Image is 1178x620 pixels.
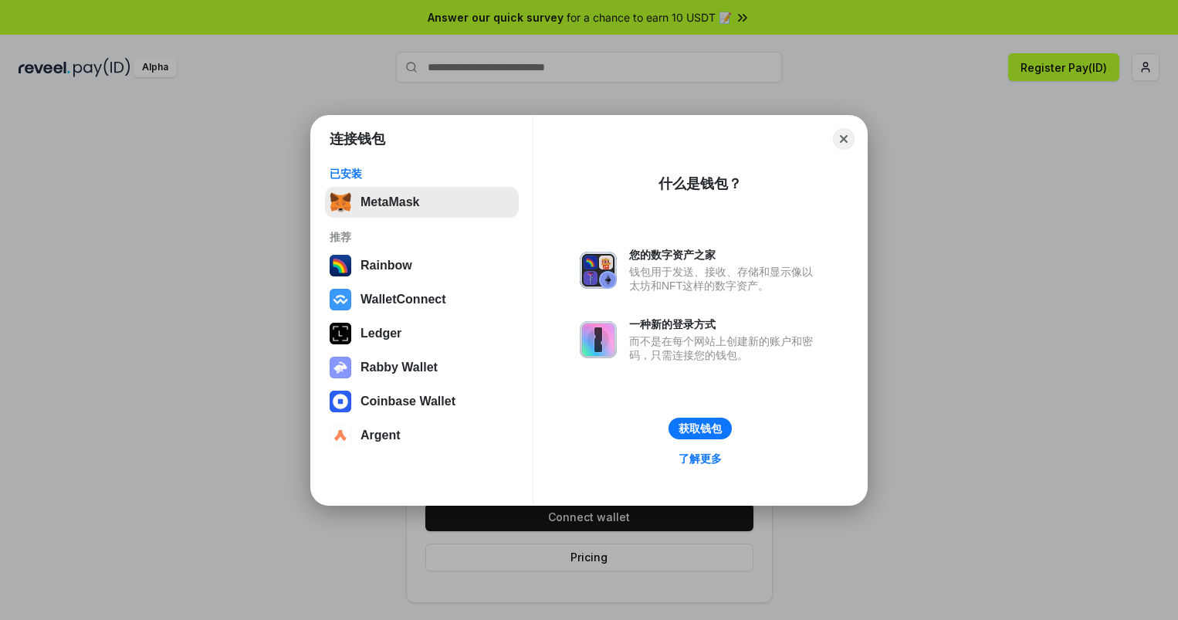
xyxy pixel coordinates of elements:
div: Rainbow [361,259,412,273]
button: Close [833,128,855,150]
div: 推荐 [330,230,514,244]
div: 而不是在每个网站上创建新的账户和密码，只需连接您的钱包。 [629,334,821,362]
img: svg+xml,%3Csvg%20width%3D%2228%22%20height%3D%2228%22%20viewBox%3D%220%200%2028%2028%22%20fill%3D... [330,289,351,310]
div: 了解更多 [679,452,722,466]
button: Rabby Wallet [325,352,519,383]
div: 您的数字资产之家 [629,248,821,262]
a: 了解更多 [669,449,731,469]
img: svg+xml,%3Csvg%20xmlns%3D%22http%3A%2F%2Fwww.w3.org%2F2000%2Fsvg%22%20fill%3D%22none%22%20viewBox... [580,252,617,289]
div: 一种新的登录方式 [629,317,821,331]
h1: 连接钱包 [330,130,385,148]
img: svg+xml,%3Csvg%20width%3D%2228%22%20height%3D%2228%22%20viewBox%3D%220%200%2028%2028%22%20fill%3D... [330,391,351,412]
img: svg+xml,%3Csvg%20width%3D%2228%22%20height%3D%2228%22%20viewBox%3D%220%200%2028%2028%22%20fill%3D... [330,425,351,446]
div: 已安装 [330,167,514,181]
img: svg+xml,%3Csvg%20fill%3D%22none%22%20height%3D%2233%22%20viewBox%3D%220%200%2035%2033%22%20width%... [330,191,351,213]
img: svg+xml,%3Csvg%20xmlns%3D%22http%3A%2F%2Fwww.w3.org%2F2000%2Fsvg%22%20fill%3D%22none%22%20viewBox... [330,357,351,378]
img: svg+xml,%3Csvg%20xmlns%3D%22http%3A%2F%2Fwww.w3.org%2F2000%2Fsvg%22%20fill%3D%22none%22%20viewBox... [580,321,617,358]
div: Rabby Wallet [361,361,438,374]
button: Coinbase Wallet [325,386,519,417]
div: 什么是钱包？ [658,174,742,193]
div: Ledger [361,327,401,340]
button: Argent [325,420,519,451]
div: Coinbase Wallet [361,395,455,408]
button: Ledger [325,318,519,349]
button: MetaMask [325,187,519,218]
button: WalletConnect [325,284,519,315]
div: MetaMask [361,195,419,209]
img: svg+xml,%3Csvg%20width%3D%22120%22%20height%3D%22120%22%20viewBox%3D%220%200%20120%20120%22%20fil... [330,255,351,276]
img: svg+xml,%3Csvg%20xmlns%3D%22http%3A%2F%2Fwww.w3.org%2F2000%2Fsvg%22%20width%3D%2228%22%20height%3... [330,323,351,344]
div: WalletConnect [361,293,446,307]
div: Argent [361,429,401,442]
button: 获取钱包 [669,418,732,439]
button: Rainbow [325,250,519,281]
div: 钱包用于发送、接收、存储和显示像以太坊和NFT这样的数字资产。 [629,265,821,293]
div: 获取钱包 [679,422,722,435]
